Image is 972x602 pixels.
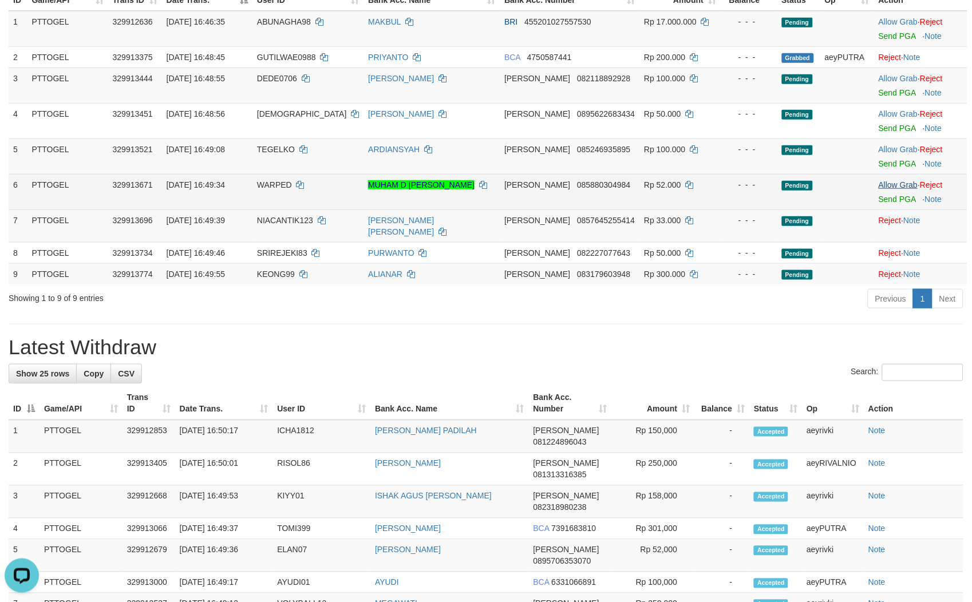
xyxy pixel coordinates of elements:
[868,492,886,501] a: Note
[820,46,874,68] td: aeyPUTRA
[925,124,942,133] a: Note
[113,216,153,225] span: 329913696
[9,242,27,263] td: 8
[272,453,370,486] td: RISOL86
[368,74,434,83] a: [PERSON_NAME]
[375,426,477,435] a: [PERSON_NAME] PADILAH
[879,109,920,118] span: ·
[9,103,27,138] td: 4
[504,180,570,189] span: [PERSON_NAME]
[851,364,963,381] label: Search:
[27,174,108,209] td: PTTOGEL
[272,518,370,540] td: TOMI399
[879,180,918,189] a: Allow Grab
[874,68,967,103] td: ·
[27,242,108,263] td: PTTOGEL
[9,11,27,47] td: 1
[27,68,108,103] td: PTTOGEL
[879,195,916,204] a: Send PGA
[802,453,864,486] td: aeyRIVALNIO
[175,453,273,486] td: [DATE] 16:50:01
[904,53,921,62] a: Note
[504,53,520,62] span: BCA
[644,109,681,118] span: Rp 50.000
[644,180,681,189] span: Rp 52.000
[874,263,967,284] td: ·
[9,387,39,420] th: ID: activate to sort column descending
[504,74,570,83] span: [PERSON_NAME]
[864,387,963,420] th: Action
[920,180,943,189] a: Reject
[552,524,596,533] span: Copy 7391683810 to clipboard
[27,263,108,284] td: PTTOGEL
[9,288,397,304] div: Showing 1 to 9 of 9 entries
[925,88,942,97] a: Note
[802,518,864,540] td: aeyPUTRA
[874,209,967,242] td: ·
[534,492,599,501] span: [PERSON_NAME]
[882,364,963,381] input: Search:
[925,159,942,168] a: Note
[257,216,313,225] span: NIACANTIK123
[577,216,635,225] span: Copy 0857645255414 to clipboard
[9,68,27,103] td: 3
[802,420,864,453] td: aeyrivki
[879,74,920,83] span: ·
[123,387,175,420] th: Trans ID: activate to sort column ascending
[644,248,681,258] span: Rp 50.000
[110,364,142,383] a: CSV
[9,263,27,284] td: 9
[113,248,153,258] span: 329913734
[534,503,587,512] span: Copy 082318980238 to clipboard
[879,17,918,26] a: Allow Grab
[879,159,916,168] a: Send PGA
[868,426,886,435] a: Note
[802,540,864,572] td: aeyrivki
[754,427,788,437] span: Accepted
[879,88,916,97] a: Send PGA
[577,145,630,154] span: Copy 085246935895 to clipboard
[644,270,685,279] span: Rp 300.000
[782,74,813,84] span: Pending
[175,486,273,518] td: [DATE] 16:49:53
[782,249,813,259] span: Pending
[725,108,772,120] div: - - -
[920,17,943,26] a: Reject
[695,387,750,420] th: Balance: activate to sort column ascending
[113,17,153,26] span: 329912636
[27,138,108,174] td: PTTOGEL
[272,387,370,420] th: User ID: activate to sort column ascending
[9,453,39,486] td: 2
[874,242,967,263] td: ·
[577,180,630,189] span: Copy 085880304984 to clipboard
[175,387,273,420] th: Date Trans.: activate to sort column ascending
[552,578,596,587] span: Copy 6331066891 to clipboard
[5,5,39,39] button: Open LiveChat chat widget
[695,453,750,486] td: -
[368,248,414,258] a: PURWANTO
[118,369,135,378] span: CSV
[27,209,108,242] td: PTTOGEL
[874,11,967,47] td: ·
[9,518,39,540] td: 4
[272,486,370,518] td: KIYY01
[123,420,175,453] td: 329912853
[925,31,942,41] a: Note
[868,578,886,587] a: Note
[9,138,27,174] td: 5
[272,420,370,453] td: ICHA1812
[534,470,587,480] span: Copy 081313316385 to clipboard
[874,138,967,174] td: ·
[695,572,750,593] td: -
[920,145,943,154] a: Reject
[534,459,599,468] span: [PERSON_NAME]
[9,486,39,518] td: 3
[782,270,813,280] span: Pending
[577,74,630,83] span: Copy 082118892928 to clipboard
[879,53,902,62] a: Reject
[695,518,750,540] td: -
[368,270,402,279] a: ALIANAR
[920,74,943,83] a: Reject
[868,524,886,533] a: Note
[113,145,153,154] span: 329913521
